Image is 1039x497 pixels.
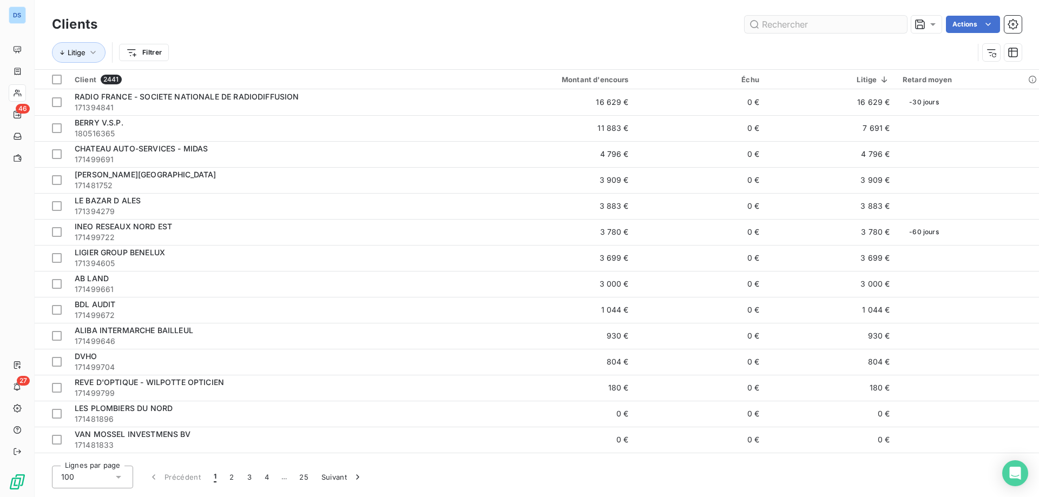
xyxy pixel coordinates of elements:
td: 180 € [766,375,896,401]
td: 930 € [766,323,896,349]
span: 171481896 [75,414,453,425]
span: 171499691 [75,154,453,165]
span: Client [75,75,96,84]
div: Montant d'encours [466,75,629,84]
td: 180 € [460,375,635,401]
span: BDL AUDIT [75,300,115,309]
td: 1 044 € [460,297,635,323]
span: [PERSON_NAME][GEOGRAPHIC_DATA] [75,170,216,179]
button: 4 [258,466,275,488]
span: 171394841 [75,102,453,113]
td: 0 € [635,115,766,141]
h3: Clients [52,15,97,34]
td: 3 780 € [766,219,896,245]
button: Actions [946,16,1000,33]
span: 171481752 [75,180,453,191]
td: 0 € [635,219,766,245]
td: 0 € [635,401,766,427]
div: Litige [772,75,890,84]
td: 3 909 € [460,167,635,193]
span: 180516365 [75,128,453,139]
button: Précédent [142,466,207,488]
span: LES PLOMBIERS DU NORD [75,403,173,413]
td: 0 € [635,193,766,219]
img: Logo LeanPay [9,473,26,491]
div: DS [9,6,26,24]
td: 3 780 € [460,219,635,245]
span: 171499672 [75,310,453,321]
td: 0 € [635,375,766,401]
span: RADIO FRANCE - SOCIETE NATIONALE DE RADIODIFFUSION [75,92,299,101]
td: 11 883 € [460,115,635,141]
td: 0 € [635,453,766,479]
div: Échu [642,75,759,84]
td: 0 € [635,271,766,297]
span: 171499722 [75,232,453,243]
span: REVE D'OPTIQUE - WILPOTTE OPTICIEN [75,377,224,387]
button: Suivant [315,466,370,488]
td: 3 909 € [766,167,896,193]
td: 0 € [635,89,766,115]
span: 171499661 [75,284,453,295]
span: 100 [61,472,74,482]
td: 3 000 € [766,271,896,297]
span: SET CLUB [75,455,111,465]
td: 7 691 € [766,115,896,141]
td: 4 796 € [766,141,896,167]
span: 171481833 [75,440,453,450]
td: 3 883 € [766,193,896,219]
td: 0 € [460,401,635,427]
td: 0 € [635,167,766,193]
span: 46 [16,104,30,114]
button: Filtrer [119,44,169,61]
td: 0 € [635,323,766,349]
button: 2 [223,466,240,488]
span: LE BAZAR D ALES [75,196,141,205]
span: CHATEAU AUTO-SERVICES - MIDAS [75,144,208,153]
span: -60 jours [903,224,945,240]
span: … [275,468,293,486]
td: 0 € [635,297,766,323]
td: 3 883 € [460,193,635,219]
td: 0 € [460,453,635,479]
span: DVHO [75,352,97,361]
span: ALIBA INTERMARCHE BAILLEUL [75,326,193,335]
td: 930 € [460,323,635,349]
td: 804 € [460,349,635,375]
button: 1 [207,466,223,488]
span: 171394279 [75,206,453,217]
td: 0 € [635,141,766,167]
span: 171394605 [75,258,453,269]
td: 3 000 € [460,271,635,297]
span: 2441 [101,75,122,84]
button: Litige [52,42,106,63]
td: 1 044 € [766,297,896,323]
div: Open Intercom Messenger [1002,460,1028,486]
span: -30 jours [903,94,945,110]
button: 25 [293,466,315,488]
span: 171499646 [75,336,453,347]
td: 0 € [766,427,896,453]
span: Litige [68,48,86,57]
button: 3 [241,466,258,488]
span: AB LAND [75,274,109,283]
td: 0 € [766,453,896,479]
span: VAN MOSSEL INVESTMENS BV [75,429,191,439]
span: 171499704 [75,362,453,373]
span: INEO RESEAUX NORD EST [75,222,172,231]
td: 4 796 € [460,141,635,167]
td: 3 699 € [766,245,896,271]
td: 0 € [635,349,766,375]
span: BERRY V.S.P. [75,118,123,127]
span: LIGIER GROUP BENELUX [75,248,165,257]
td: 16 629 € [766,89,896,115]
td: 0 € [635,427,766,453]
td: 0 € [460,427,635,453]
td: 0 € [635,245,766,271]
div: Retard moyen [903,75,1033,84]
span: 27 [17,376,30,386]
span: 1 [214,472,216,482]
span: 171499799 [75,388,453,399]
td: 0 € [766,401,896,427]
td: 804 € [766,349,896,375]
